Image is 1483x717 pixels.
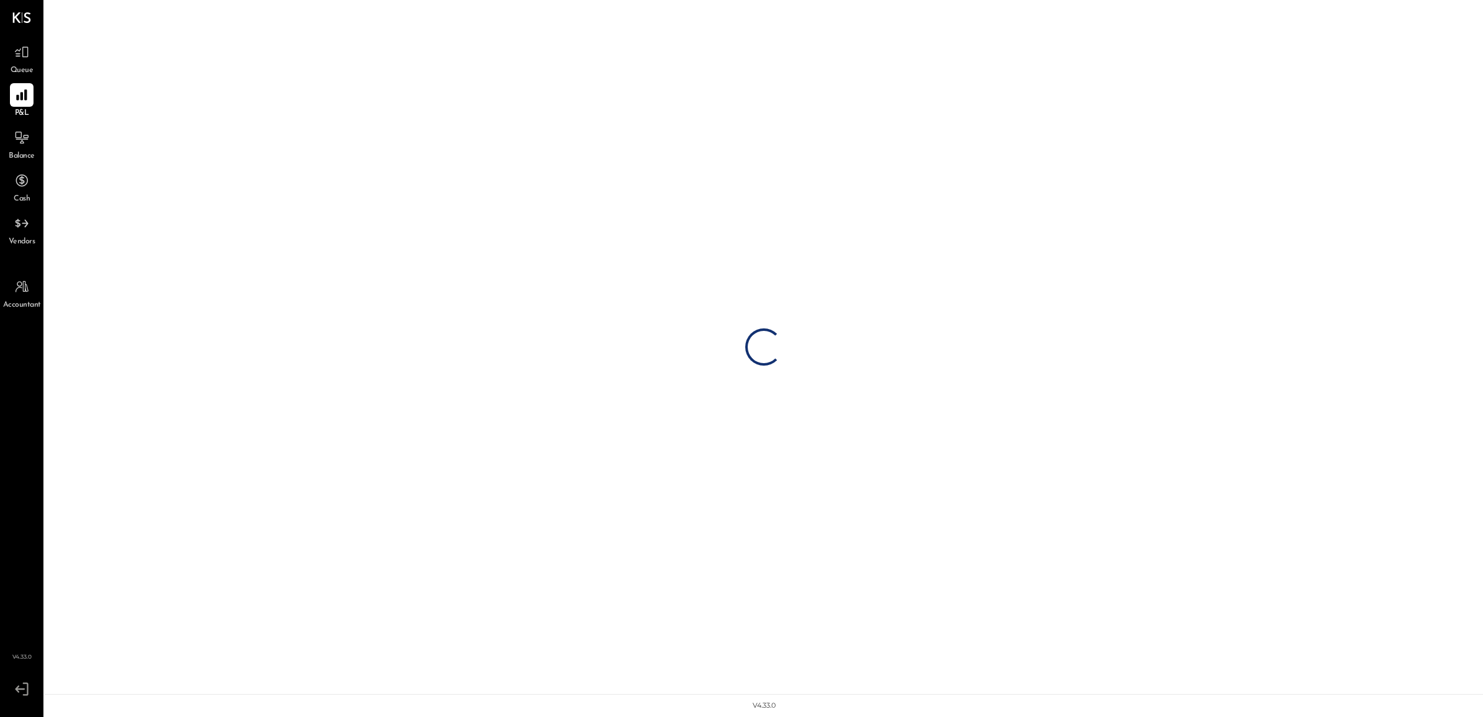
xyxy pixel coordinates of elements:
[1,169,43,205] a: Cash
[1,40,43,76] a: Queue
[753,701,776,711] div: v 4.33.0
[1,275,43,311] a: Accountant
[3,300,41,311] span: Accountant
[11,65,34,76] span: Queue
[14,194,30,205] span: Cash
[1,83,43,119] a: P&L
[9,151,35,162] span: Balance
[15,108,29,119] span: P&L
[1,212,43,248] a: Vendors
[9,237,35,248] span: Vendors
[1,126,43,162] a: Balance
